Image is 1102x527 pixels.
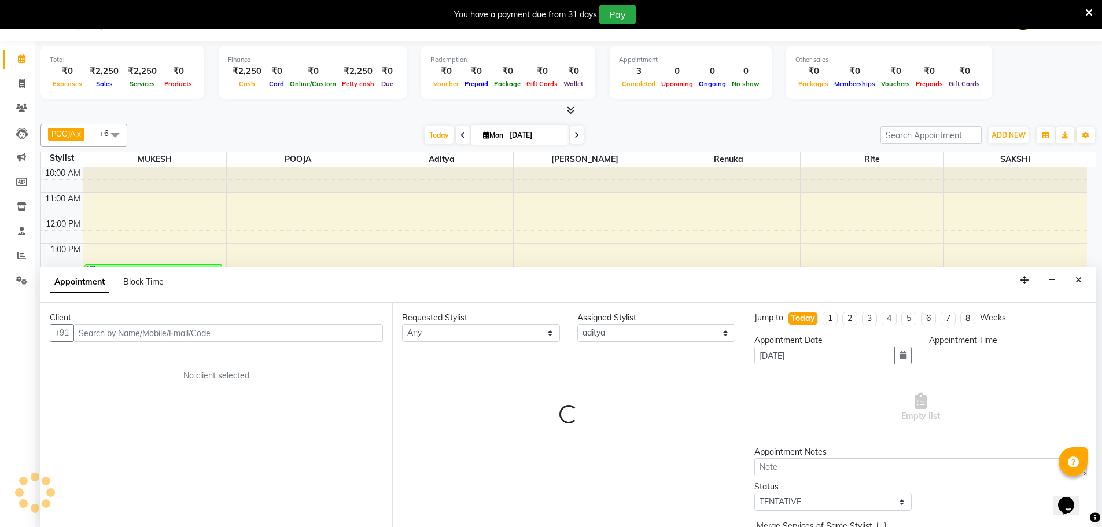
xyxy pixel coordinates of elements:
span: ADD NEW [992,131,1026,139]
span: Today [425,126,454,144]
li: 8 [960,312,975,325]
span: rite [801,152,943,167]
div: ₹0 [266,65,287,78]
input: 2025-09-01 [506,127,564,144]
span: Mon [480,131,506,139]
div: Appointment [619,55,762,65]
div: Client [50,312,383,324]
div: 0 [696,65,729,78]
button: ADD NEW [989,127,1029,143]
span: Renuka [657,152,800,167]
span: Services [127,80,158,88]
span: MUKESH [83,152,226,167]
div: Requested Stylist [402,312,560,324]
div: ₹2,250 [228,65,266,78]
div: ₹0 [878,65,913,78]
div: ₹0 [287,65,339,78]
div: 0 [658,65,696,78]
div: ₹2,250 [339,65,377,78]
input: Search by Name/Mobile/Email/Code [73,324,383,342]
div: ₹0 [161,65,195,78]
span: aditya [370,152,513,167]
div: ₹2,250 [123,65,161,78]
div: Total [50,55,195,65]
div: ₹0 [50,65,85,78]
div: Appointment Notes [754,446,1087,458]
button: +91 [50,324,74,342]
div: ₹0 [561,65,586,78]
li: 6 [921,312,936,325]
span: Package [491,80,524,88]
span: Packages [795,80,831,88]
span: POOJA [51,129,76,138]
li: 2 [842,312,857,325]
li: 5 [901,312,916,325]
span: Products [161,80,195,88]
div: 3 [619,65,658,78]
span: Upcoming [658,80,696,88]
span: Sales [93,80,116,88]
div: [PERSON_NAME], TK01, 01:50 PM-02:30 PM, Haircut,Face D-Tan [85,265,222,281]
div: ₹0 [831,65,878,78]
li: 3 [862,312,877,325]
span: Due [378,80,396,88]
span: Petty cash [339,80,377,88]
div: 1:00 PM [48,244,83,256]
span: Appointment [50,272,109,293]
span: Gift Cards [946,80,983,88]
li: 7 [941,312,956,325]
div: ₹0 [946,65,983,78]
div: Today [791,312,815,325]
input: yyyy-mm-dd [754,347,895,364]
div: 12:00 PM [43,218,83,230]
span: Prepaids [913,80,946,88]
div: Finance [228,55,397,65]
iframe: chat widget [1053,481,1090,515]
div: Weeks [980,312,1006,324]
div: ₹0 [913,65,946,78]
div: No client selected [78,370,355,382]
input: Search Appointment [880,126,982,144]
span: Vouchers [878,80,913,88]
div: ₹0 [524,65,561,78]
span: Prepaid [462,80,491,88]
div: ₹0 [430,65,462,78]
span: Voucher [430,80,462,88]
div: 0 [729,65,762,78]
li: 4 [882,312,897,325]
div: 10:00 AM [43,167,83,179]
span: Cash [236,80,258,88]
span: Memberships [831,80,878,88]
span: POOJA [227,152,370,167]
div: Assigned Stylist [577,312,735,324]
div: Appointment Date [754,334,912,347]
div: ₹2,250 [85,65,123,78]
div: ₹0 [491,65,524,78]
span: Wallet [561,80,586,88]
span: +6 [99,128,117,138]
div: ₹0 [795,65,831,78]
div: Appointment Time [929,334,1087,347]
div: ₹0 [462,65,491,78]
span: Card [266,80,287,88]
div: You have a payment due from 31 days [454,9,597,21]
span: Gift Cards [524,80,561,88]
span: Expenses [50,80,85,88]
span: Online/Custom [287,80,339,88]
li: 1 [823,312,838,325]
div: ₹0 [377,65,397,78]
span: Completed [619,80,658,88]
span: SAKSHI [944,152,1088,167]
div: Redemption [430,55,586,65]
div: 11:00 AM [43,193,83,205]
div: Status [754,481,912,493]
span: No show [729,80,762,88]
div: Jump to [754,312,783,324]
button: Close [1070,271,1087,289]
span: Block Time [123,277,164,287]
span: [PERSON_NAME] [514,152,657,167]
div: Other sales [795,55,983,65]
span: Ongoing [696,80,729,88]
a: x [76,129,81,138]
button: Pay [599,5,636,24]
